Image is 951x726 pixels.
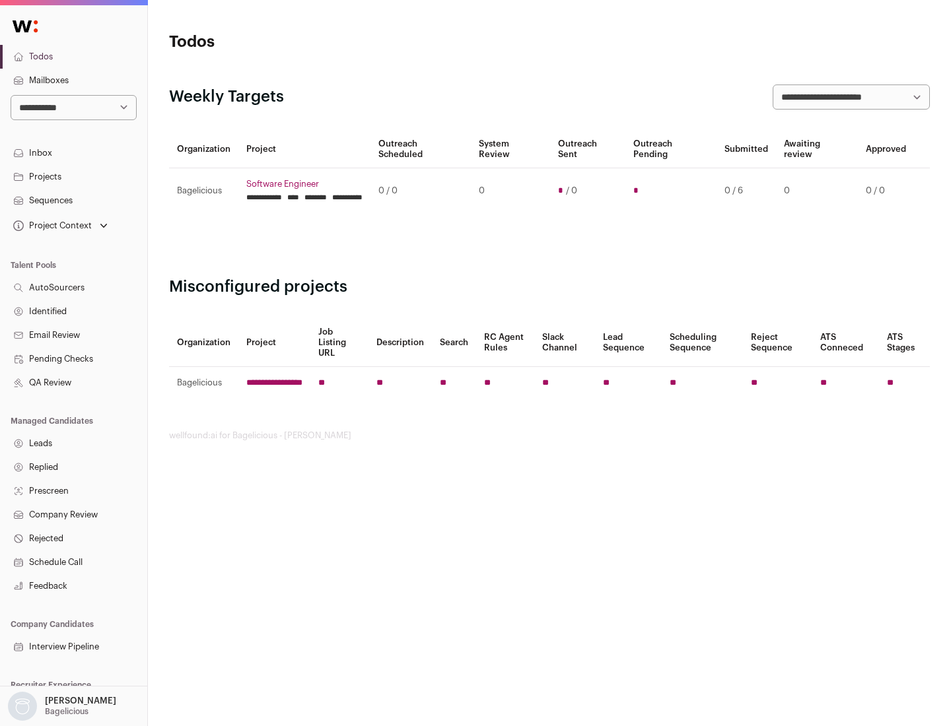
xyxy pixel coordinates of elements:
[595,319,662,367] th: Lead Sequence
[717,168,776,214] td: 0 / 6
[45,706,88,717] p: Bagelicious
[5,692,119,721] button: Open dropdown
[471,168,549,214] td: 0
[369,319,432,367] th: Description
[370,168,471,214] td: 0 / 0
[169,86,284,108] h2: Weekly Targets
[169,430,930,441] footer: wellfound:ai for Bagelicious - [PERSON_NAME]
[534,319,595,367] th: Slack Channel
[550,131,626,168] th: Outreach Sent
[169,32,423,53] h1: Todos
[812,319,878,367] th: ATS Conneced
[169,367,238,399] td: Bagelicious
[169,168,238,214] td: Bagelicious
[879,319,930,367] th: ATS Stages
[370,131,471,168] th: Outreach Scheduled
[169,131,238,168] th: Organization
[238,319,310,367] th: Project
[8,692,37,721] img: nopic.png
[566,185,577,196] span: / 0
[662,319,743,367] th: Scheduling Sequence
[246,179,363,189] a: Software Engineer
[169,277,930,298] h2: Misconfigured projects
[432,319,476,367] th: Search
[11,216,110,235] button: Open dropdown
[310,319,369,367] th: Job Listing URL
[858,168,914,214] td: 0 / 0
[776,131,858,168] th: Awaiting review
[45,696,116,706] p: [PERSON_NAME]
[476,319,534,367] th: RC Agent Rules
[5,13,45,40] img: Wellfound
[238,131,370,168] th: Project
[776,168,858,214] td: 0
[11,220,92,231] div: Project Context
[625,131,716,168] th: Outreach Pending
[169,319,238,367] th: Organization
[471,131,549,168] th: System Review
[743,319,813,367] th: Reject Sequence
[717,131,776,168] th: Submitted
[858,131,914,168] th: Approved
